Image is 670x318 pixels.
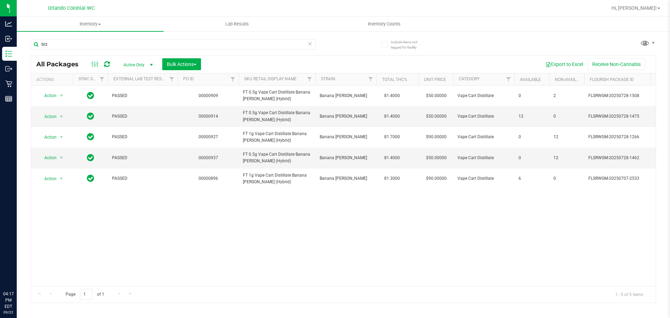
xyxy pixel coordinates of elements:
[112,155,173,161] span: PASSED
[611,5,657,11] span: Hi, [PERSON_NAME]!
[519,113,545,120] span: 12
[320,134,372,140] span: Banana [PERSON_NAME]
[381,111,403,121] span: 81.4000
[519,93,545,99] span: 0
[31,39,316,50] input: Search Package ID, Item Name, SKU, Lot or Part Number...
[199,93,218,98] a: 00000909
[3,310,14,315] p: 09/22
[199,114,218,119] a: 00000914
[553,175,580,182] span: 0
[457,113,510,120] span: Vape Cart Distillate
[167,61,196,67] span: Bulk Actions
[5,80,12,87] inline-svg: Retail
[36,60,85,68] span: All Packages
[38,132,57,142] span: Action
[307,39,312,48] span: Clear
[590,77,634,82] a: Flourish Package ID
[358,21,410,27] span: Inventory Counts
[36,77,70,82] div: Actions
[38,174,57,184] span: Action
[7,262,28,283] iframe: Resource center
[183,76,194,81] a: PO ID
[112,134,173,140] span: PASSED
[164,17,311,31] a: Lab Results
[391,39,426,50] span: Include items not tagged for facility
[320,113,372,120] span: Banana [PERSON_NAME]
[113,76,168,81] a: External Lab Test Result
[60,289,110,300] span: Page of 1
[216,21,258,27] span: Lab Results
[5,65,12,72] inline-svg: Outbound
[199,134,218,139] a: 00000927
[112,93,173,99] span: PASSED
[541,58,588,70] button: Export to Excel
[311,17,457,31] a: Inventory Counts
[553,155,580,161] span: 12
[304,73,315,85] a: Filter
[87,153,94,163] span: In Sync
[588,134,657,140] span: FLSRWGM-20250728-1266
[423,153,450,163] span: $50.00000
[553,113,580,120] span: 0
[244,76,297,81] a: SKU Retail Display Name
[457,134,510,140] span: Vape Cart Distillate
[321,76,335,81] a: Strain
[365,73,377,85] a: Filter
[423,91,450,101] span: $50.00000
[80,289,92,300] input: 1
[112,113,173,120] span: PASSED
[79,76,105,81] a: Sync Status
[17,21,164,27] span: Inventory
[87,111,94,121] span: In Sync
[555,77,586,82] a: Non-Available
[5,20,12,27] inline-svg: Analytics
[519,134,545,140] span: 0
[610,289,649,299] span: 1 - 5 of 5 items
[48,5,95,11] span: Orlando Colonial WC
[57,153,66,163] span: select
[162,58,201,70] button: Bulk Actions
[320,155,372,161] span: Banana [PERSON_NAME]
[199,155,218,160] a: 00000937
[243,151,311,164] span: FT 0.5g Vape Cart Distillate Banana [PERSON_NAME] (Hybrid)
[87,132,94,142] span: In Sync
[519,155,545,161] span: 0
[503,73,514,85] a: Filter
[38,153,57,163] span: Action
[588,93,657,99] span: FLSRWGM-20250728-1508
[243,172,311,185] span: FT 1g Vape Cart Distillate Banana [PERSON_NAME] (Hybrid)
[38,91,57,101] span: Action
[588,58,645,70] button: Receive Non-Cannabis
[381,91,403,101] span: 81.4000
[5,95,12,102] inline-svg: Reports
[243,131,311,144] span: FT 1g Vape Cart Distillate Banana [PERSON_NAME] (Hybrid)
[87,173,94,183] span: In Sync
[96,73,108,85] a: Filter
[5,50,12,57] inline-svg: Inventory
[588,113,657,120] span: FLSRWGM-20250728-1475
[112,175,173,182] span: PASSED
[3,291,14,310] p: 04:17 PM EDT
[457,175,510,182] span: Vape Cart Distillate
[459,76,479,81] a: Category
[588,175,657,182] span: FLSRWGM-20250707-2533
[166,73,178,85] a: Filter
[381,132,403,142] span: 81.7000
[38,112,57,121] span: Action
[382,77,407,82] a: Total THC%
[519,175,545,182] span: 6
[553,134,580,140] span: 12
[457,155,510,161] span: Vape Cart Distillate
[423,132,450,142] span: $90.00000
[5,35,12,42] inline-svg: Inbound
[381,173,403,184] span: 81.3000
[457,93,510,99] span: Vape Cart Distillate
[57,174,66,184] span: select
[424,77,446,82] a: Unit Price
[423,173,450,184] span: $90.00000
[57,132,66,142] span: select
[227,73,239,85] a: Filter
[17,17,164,31] a: Inventory
[243,89,311,102] span: FT 0.5g Vape Cart Distillate Banana [PERSON_NAME] (Hybrid)
[381,153,403,163] span: 81.4000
